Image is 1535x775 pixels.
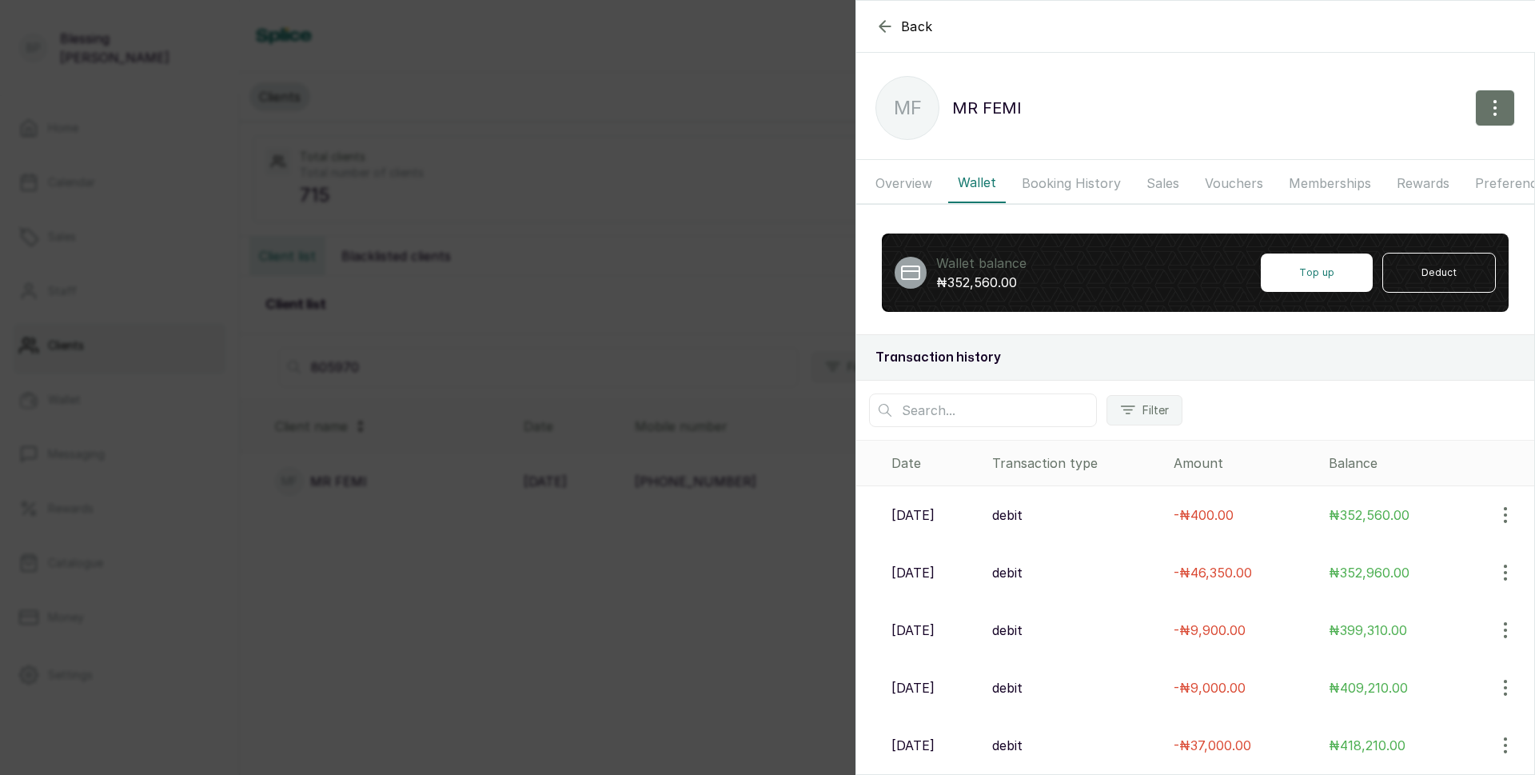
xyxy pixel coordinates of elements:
[891,678,935,697] p: [DATE]
[992,453,1161,473] div: Transaction type
[1174,680,1246,696] span: - ₦9,000.00
[1279,163,1381,203] button: Memberships
[894,94,922,122] p: MF
[891,621,935,640] p: [DATE]
[1174,737,1251,753] span: - ₦37,000.00
[1174,622,1246,638] span: - ₦9,900.00
[891,505,935,525] p: [DATE]
[1329,507,1409,523] span: ₦352,560.00
[869,393,1097,427] input: Search...
[992,563,1023,582] p: debit
[1142,402,1169,418] span: Filter
[992,736,1023,755] p: debit
[1261,254,1373,292] button: Top up
[1329,622,1407,638] span: ₦399,310.00
[1329,565,1409,581] span: ₦352,960.00
[1195,163,1273,203] button: Vouchers
[1329,680,1408,696] span: ₦409,210.00
[992,678,1023,697] p: debit
[1012,163,1130,203] button: Booking History
[948,163,1006,203] button: Wallet
[992,621,1023,640] p: debit
[1329,737,1405,753] span: ₦418,210.00
[891,736,935,755] p: [DATE]
[901,17,933,36] span: Back
[875,17,933,36] button: Back
[936,273,1027,292] p: ₦352,560.00
[866,163,942,203] button: Overview
[1329,453,1528,473] div: Balance
[1106,395,1182,425] button: Filter
[1387,163,1459,203] button: Rewards
[1174,453,1316,473] div: Amount
[1382,253,1496,293] button: Deduct
[891,563,935,582] p: [DATE]
[1174,565,1252,581] span: - ₦46,350.00
[875,348,1515,367] h2: Transaction history
[1174,507,1234,523] span: - ₦400.00
[992,505,1023,525] p: debit
[936,254,1027,273] p: Wallet balance
[1137,163,1189,203] button: Sales
[952,95,1022,121] p: MR FEMI
[891,453,979,473] div: Date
